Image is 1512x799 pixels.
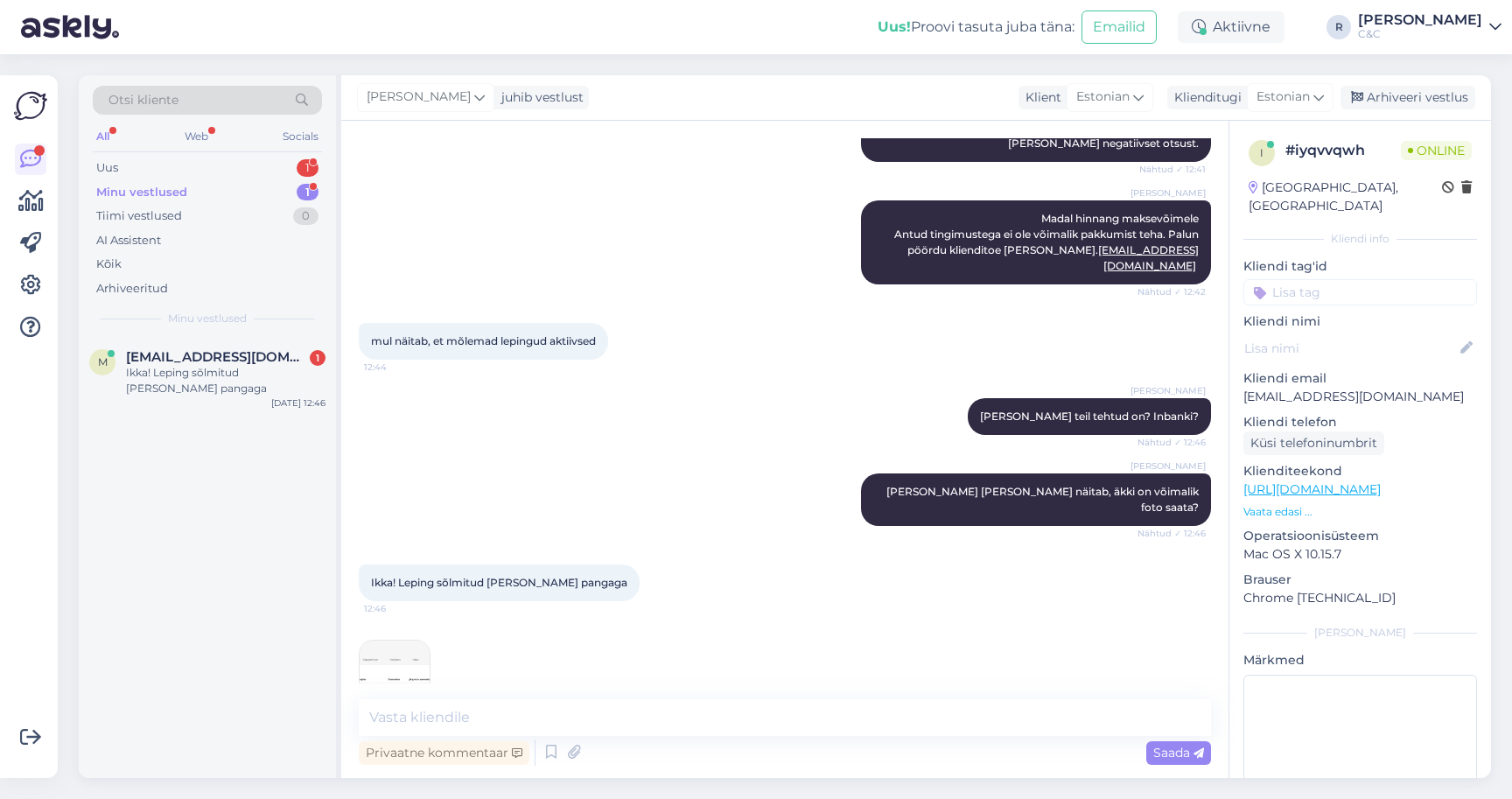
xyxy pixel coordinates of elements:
[96,159,118,177] div: Uus
[279,125,322,148] div: Socials
[1243,369,1477,388] p: Kliendi email
[1358,13,1501,41] a: [PERSON_NAME]C&C
[126,365,325,396] div: Ikka! Leping sõlmitud [PERSON_NAME] pangaga
[1358,27,1482,41] div: C&C
[1243,413,1477,431] p: Kliendi telefon
[360,641,430,711] img: Attachment
[1243,312,1477,331] p: Kliendi nimi
[1243,257,1477,276] p: Kliendi tag'id
[1178,11,1284,43] div: Aktiivne
[1167,88,1242,107] div: Klienditugi
[293,207,318,225] div: 0
[1076,88,1130,107] span: Estonian
[1243,589,1477,607] p: Chrome [TECHNICAL_ID]
[271,396,325,410] div: [DATE] 12:46
[181,125,212,148] div: Web
[297,159,318,177] div: 1
[1243,462,1477,480] p: Klienditeekond
[1243,527,1477,545] p: Operatsioonisüsteem
[108,91,178,109] span: Otsi kliente
[96,256,122,273] div: Kõik
[96,280,168,298] div: Arhiveeritud
[1243,651,1477,669] p: Märkmed
[1243,625,1477,641] div: [PERSON_NAME]
[359,741,529,765] div: Privaatne kommentaar
[1130,384,1206,397] span: [PERSON_NAME]
[1139,163,1206,176] span: Nähtud ✓ 12:41
[1243,231,1477,247] div: Kliendi info
[96,207,182,225] div: Tiimi vestlused
[1326,15,1351,39] div: R
[1340,86,1475,109] div: Arhiveeri vestlus
[1243,279,1477,305] input: Lisa tag
[371,576,627,589] span: Ikka! Leping sõlmitud [PERSON_NAME] pangaga
[1256,88,1310,107] span: Estonian
[980,410,1199,423] span: [PERSON_NAME] teil tehtud on? Inbanki?
[1018,88,1061,107] div: Klient
[1137,436,1206,449] span: Nähtud ✓ 12:46
[96,232,161,249] div: AI Assistent
[1243,504,1477,520] p: Vaata edasi ...
[1137,285,1206,298] span: Nähtud ✓ 12:42
[1243,545,1477,564] p: Mac OS X 10.15.7
[371,334,596,347] span: mul näitab, et mõlemad lepingud aktiivsed
[310,350,325,366] div: 1
[297,184,318,201] div: 1
[1243,481,1381,497] a: [URL][DOMAIN_NAME]
[14,89,47,123] img: Askly Logo
[364,361,430,374] span: 12:44
[1260,146,1263,159] span: i
[364,602,430,615] span: 12:46
[886,485,1201,514] span: [PERSON_NAME] [PERSON_NAME] näitab, äkki on võimalik foto saata?
[1081,11,1157,44] button: Emailid
[93,125,113,148] div: All
[96,184,187,201] div: Minu vestlused
[1137,527,1206,540] span: Nähtud ✓ 12:46
[1130,186,1206,200] span: [PERSON_NAME]
[1249,179,1442,215] div: [GEOGRAPHIC_DATA], [GEOGRAPHIC_DATA]
[1244,339,1457,358] input: Lisa nimi
[1153,745,1204,760] span: Saada
[1401,141,1472,160] span: Online
[1130,459,1206,473] span: [PERSON_NAME]
[1243,431,1384,455] div: Küsi telefoninumbrit
[1285,140,1401,161] div: # iyqvvqwh
[98,355,108,368] span: m
[1243,571,1477,589] p: Brauser
[894,212,1201,272] span: Madal hinnang maksevõimele Antud tingimustega ei ole võimalik pakkumist teha. Palun pöördu kliend...
[168,311,247,326] span: Minu vestlused
[1358,13,1482,27] div: [PERSON_NAME]
[878,18,911,35] b: Uus!
[1243,388,1477,406] p: [EMAIL_ADDRESS][DOMAIN_NAME]
[494,88,584,107] div: juhib vestlust
[878,17,1074,38] div: Proovi tasuta juba täna:
[367,88,471,107] span: [PERSON_NAME]
[1098,243,1199,272] a: [EMAIL_ADDRESS][DOMAIN_NAME]
[126,349,308,365] span: miaanette4@gmail.com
